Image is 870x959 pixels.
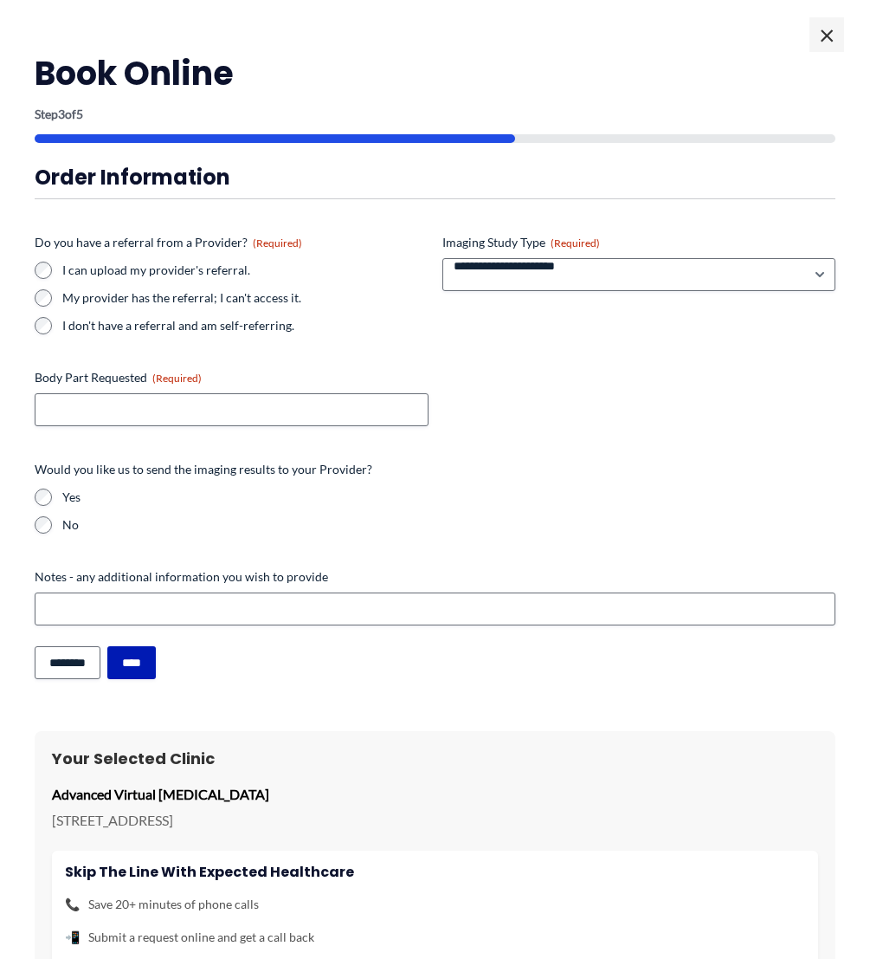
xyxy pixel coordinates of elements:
[65,893,80,916] span: 📞
[62,516,835,534] label: No
[253,237,302,249] span: (Required)
[35,108,835,120] p: Step of
[35,461,372,478] legend: Would you like us to send the imaging results to your Provider?
[62,317,429,334] label: I don't have a referral and am self-referring.
[35,234,302,251] legend: Do you have a referral from a Provider?
[65,926,805,949] li: Submit a request online and get a call back
[62,489,835,506] label: Yes
[58,107,65,121] span: 3
[551,237,600,249] span: (Required)
[35,369,429,386] label: Body Part Requested
[52,748,818,768] h3: Your Selected Clinic
[35,568,835,586] label: Notes - any additional information you wish to provide
[65,864,805,880] h4: Skip the line with Expected Healthcare
[76,107,83,121] span: 5
[52,807,818,833] p: [STREET_ADDRESS]
[35,164,835,191] h3: Order Information
[62,262,429,279] label: I can upload my provider's referral.
[442,234,836,251] label: Imaging Study Type
[62,289,429,307] label: My provider has the referral; I can't access it.
[52,781,818,807] p: Advanced Virtual [MEDICAL_DATA]
[152,372,202,385] span: (Required)
[65,893,805,916] li: Save 20+ minutes of phone calls
[35,52,835,94] h2: Book Online
[809,17,844,52] span: ×
[65,926,80,949] span: 📲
